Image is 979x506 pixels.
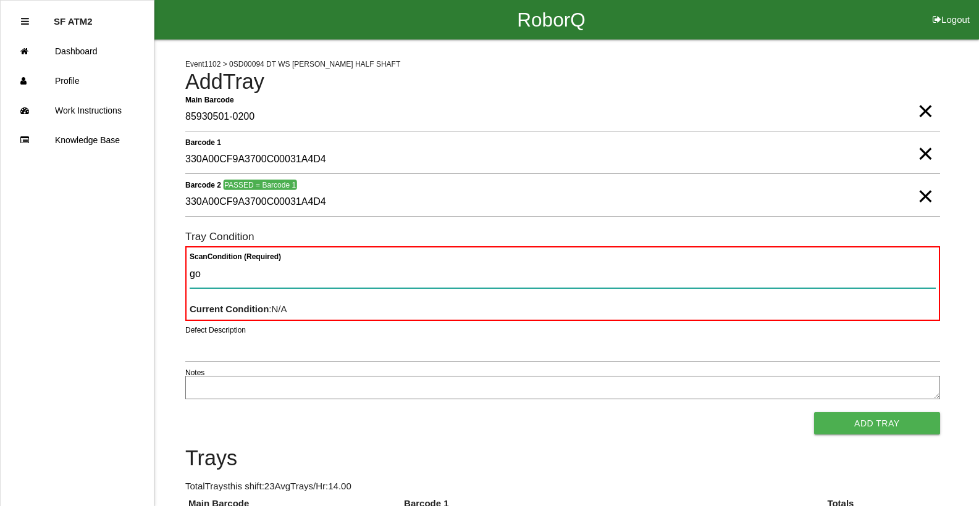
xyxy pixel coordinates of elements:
a: Profile [1,66,154,96]
b: Barcode 1 [185,138,221,146]
h4: Trays [185,447,940,470]
span: Clear Input [917,172,933,196]
b: Scan Condition (Required) [190,252,281,261]
label: Defect Description [185,325,246,336]
div: Close [21,7,29,36]
span: Clear Input [917,86,933,111]
h4: Add Tray [185,70,940,94]
a: Knowledge Base [1,125,154,155]
b: Barcode 2 [185,180,221,189]
span: Event 1102 > 0SD00094 DT WS [PERSON_NAME] HALF SHAFT [185,60,400,68]
input: Required [185,103,940,131]
b: Main Barcode [185,95,234,104]
a: Dashboard [1,36,154,66]
h6: Tray Condition [185,231,940,243]
label: Notes [185,367,204,378]
a: Work Instructions [1,96,154,125]
b: Current Condition [190,304,269,314]
button: Add Tray [814,412,940,434]
p: Total Trays this shift: 23 Avg Trays /Hr: 14.00 [185,479,940,494]
span: : N/A [190,304,287,314]
p: SF ATM2 [54,7,93,27]
span: Clear Input [917,129,933,154]
span: PASSED = Barcode 1 [223,180,296,190]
